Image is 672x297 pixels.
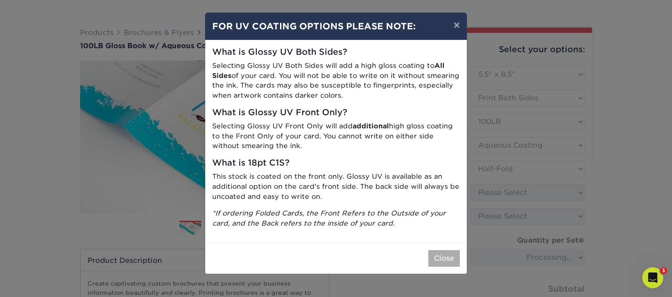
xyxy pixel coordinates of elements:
[212,121,460,151] p: Selecting Glossy UV Front Only will add high gloss coating to the Front Only of your card. You ca...
[212,158,460,168] h5: What is 18pt C1S?
[353,122,389,130] strong: additional
[428,250,460,267] button: Close
[212,47,460,57] h5: What is Glossy UV Both Sides?
[212,20,460,33] h4: FOR UV COATING OPTIONS PLEASE NOTE:
[212,209,446,227] i: *If ordering Folded Cards, the Front Refers to the Outside of your card, and the Back refers to t...
[212,61,460,101] p: Selecting Glossy UV Both Sides will add a high gloss coating to of your card. You will not be abl...
[660,267,667,274] span: 1
[212,108,460,118] h5: What is Glossy UV Front Only?
[642,267,663,288] iframe: Intercom live chat
[212,172,460,202] p: This stock is coated on the front only. Glossy UV is available as an additional option on the car...
[212,61,444,80] strong: All Sides
[447,13,467,37] button: ×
